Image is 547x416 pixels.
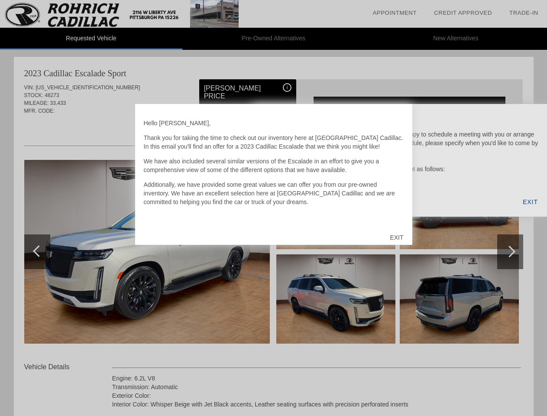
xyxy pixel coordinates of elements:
p: Additionally, we have provided some great values we can offer you from our pre-owned inventory. W... [144,180,404,206]
p: Thank you for taking the time to check out our inventory here at [GEOGRAPHIC_DATA] Cadillac. In t... [144,133,404,151]
a: Credit Approved [434,10,492,16]
p: We have also included several similar versions of the Escalade in an effort to give you a compreh... [144,157,404,174]
p: Hello [PERSON_NAME], [144,119,404,127]
a: Trade-In [509,10,538,16]
a: Appointment [372,10,417,16]
div: EXIT [381,224,412,250]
